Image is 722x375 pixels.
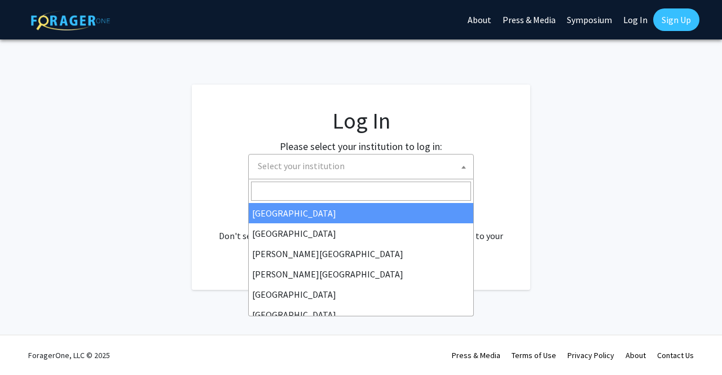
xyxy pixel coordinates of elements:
[249,305,473,325] li: [GEOGRAPHIC_DATA]
[567,350,614,360] a: Privacy Policy
[253,155,473,178] span: Select your institution
[452,350,500,360] a: Press & Media
[249,284,473,305] li: [GEOGRAPHIC_DATA]
[249,244,473,264] li: [PERSON_NAME][GEOGRAPHIC_DATA]
[258,160,345,171] span: Select your institution
[626,350,646,360] a: About
[653,8,699,31] a: Sign Up
[214,202,508,256] div: No account? . Don't see your institution? about bringing ForagerOne to your institution.
[657,350,694,360] a: Contact Us
[512,350,556,360] a: Terms of Use
[251,182,471,201] input: Search
[249,223,473,244] li: [GEOGRAPHIC_DATA]
[249,264,473,284] li: [PERSON_NAME][GEOGRAPHIC_DATA]
[28,336,110,375] div: ForagerOne, LLC © 2025
[214,107,508,134] h1: Log In
[249,203,473,223] li: [GEOGRAPHIC_DATA]
[280,139,442,154] label: Please select your institution to log in:
[31,11,110,30] img: ForagerOne Logo
[248,154,474,179] span: Select your institution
